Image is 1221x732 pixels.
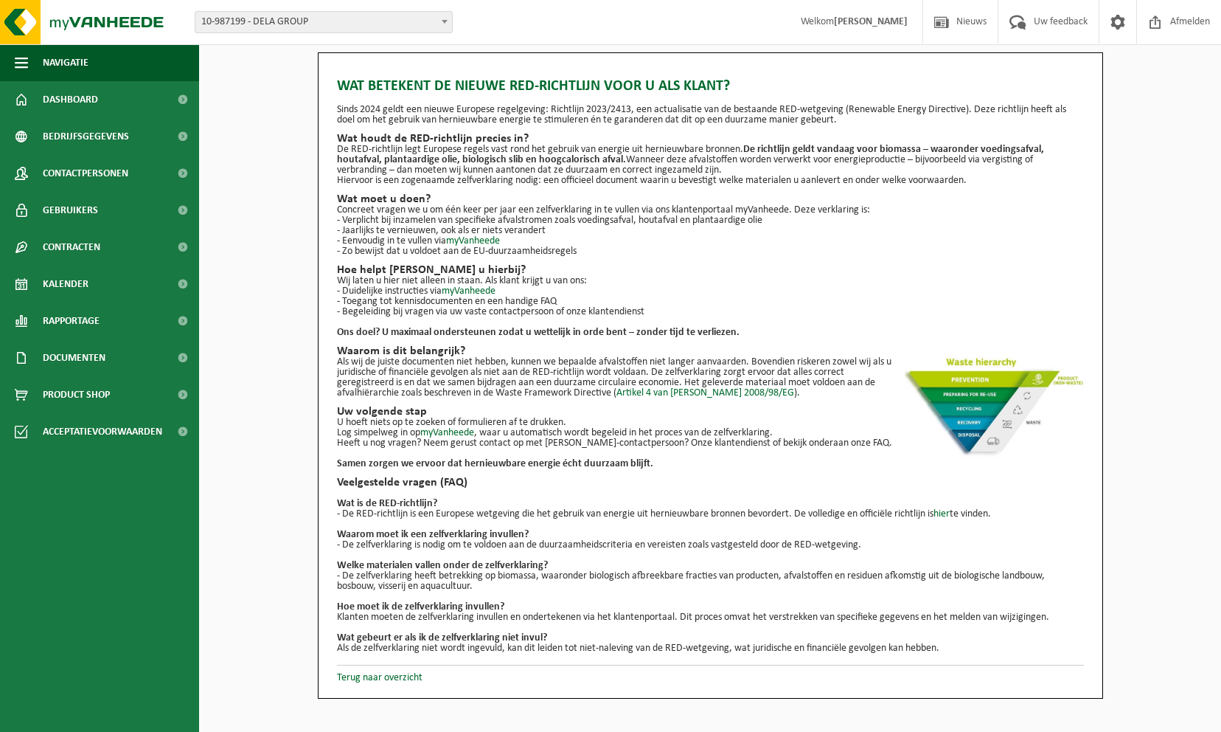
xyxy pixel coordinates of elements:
[337,236,1084,246] p: - Eenvoudig in te vullen via
[337,133,1084,145] h2: Wat houdt de RED-richtlijn precies in?
[337,498,437,509] b: Wat is de RED-richtlijn?
[337,246,1084,257] p: - Zo bewijst dat u voldoet aan de EU-duurzaamheidsregels
[337,345,1084,357] h2: Waarom is dit belangrijk?
[337,612,1084,623] p: Klanten moeten de zelfverklaring invullen en ondertekenen via het klantenportaal. Dit proces omva...
[337,529,529,540] b: Waarom moet ik een zelfverklaring invullen?
[337,509,1084,519] p: - De RED-richtlijn is een Europese wetgeving die het gebruik van energie uit hernieuwbare bronnen...
[337,438,1084,449] p: Heeft u nog vragen? Neem gerust contact op met [PERSON_NAME]-contactpersoon? Onze klantendienst o...
[43,303,100,339] span: Rapportage
[337,276,1084,286] p: Wij laten u hier niet alleen in staan. Als klant krijgt u van ons:
[337,105,1084,125] p: Sinds 2024 geldt een nieuwe Europese regelgeving: Richtlijn 2023/2413, een actualisatie van de be...
[337,357,1084,398] p: Als wij de juiste documenten niet hebben, kunnen we bepaalde afvalstoffen niet langer aanvaarden....
[337,643,1084,654] p: Als de zelfverklaring niet wordt ingevuld, kan dit leiden tot niet-naleving van de RED-wetgeving,...
[446,235,500,246] a: myVanheede
[834,16,908,27] strong: [PERSON_NAME]
[337,418,1084,438] p: U hoeft niets op te zoeken of formulieren af te drukken. Log simpelweg in op , waar u automatisch...
[43,44,88,81] span: Navigatie
[933,508,950,519] a: hier
[195,11,453,33] span: 10-987199 - DELA GROUP
[43,155,128,192] span: Contactpersonen
[337,215,1084,226] p: - Verplicht bij inzamelen van specifieke afvalstromen zoals voedingsafval, houtafval en plantaard...
[43,229,100,266] span: Contracten
[43,118,129,155] span: Bedrijfsgegevens
[337,632,547,643] b: Wat gebeurt er als ik de zelfverklaring niet invul?
[337,307,1084,317] p: - Begeleiding bij vragen via uw vaste contactpersoon of onze klantendienst
[337,286,1084,297] p: - Duidelijke instructies via
[337,560,548,571] b: Welke materialen vallen onder de zelfverklaring?
[337,458,653,469] b: Samen zorgen we ervoor dat hernieuwbare energie écht duurzaam blijft.
[442,286,495,297] a: myVanheede
[337,145,1084,176] p: De RED-richtlijn legt Europese regels vast rond het gebruik van energie uit hernieuwbare bronnen....
[337,176,1084,186] p: Hiervoor is een zogenaamde zelfverklaring nodig: een officieel document waarin u bevestigt welke ...
[43,192,98,229] span: Gebruikers
[337,571,1084,592] p: - De zelfverklaring heeft betrekking op biomassa, waaronder biologisch afbreekbare fracties van p...
[337,672,422,683] a: Terug naar overzicht
[337,205,1084,215] p: Concreet vragen we u om één keer per jaar een zelfverklaring in te vullen via ons klantenportaal ...
[337,406,1084,418] h2: Uw volgende stap
[337,327,740,338] strong: Ons doel? U maximaal ondersteunen zodat u wettelijk in orde bent – zonder tijd te verliezen.
[420,427,474,438] a: myVanheede
[337,601,504,612] b: Hoe moet ik de zelfverklaring invullen?
[337,297,1084,307] p: - Toegang tot kennisdocumenten en een handige FAQ
[43,81,98,118] span: Dashboard
[337,75,730,97] span: Wat betekent de nieuwe RED-richtlijn voor u als klant?
[337,193,1084,205] h2: Wat moet u doen?
[337,477,1084,488] h2: Veelgestelde vragen (FAQ)
[337,226,1084,236] p: - Jaarlijks te vernieuwen, ook als er niets verandert
[43,266,88,303] span: Kalender
[43,376,110,413] span: Product Shop
[337,144,1044,165] strong: De richtlijn geldt vandaag voor biomassa – waaronder voedingsafval, houtafval, plantaardige olie,...
[43,339,105,376] span: Documenten
[195,12,452,32] span: 10-987199 - DELA GROUP
[43,413,162,450] span: Acceptatievoorwaarden
[616,387,794,398] a: Artikel 4 van [PERSON_NAME] 2008/98/EG
[337,540,1084,550] p: - De zelfverklaring is nodig om te voldoen aan de duurzaamheidscriteria en vereisten zoals vastge...
[337,264,1084,276] h2: Hoe helpt [PERSON_NAME] u hierbij?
